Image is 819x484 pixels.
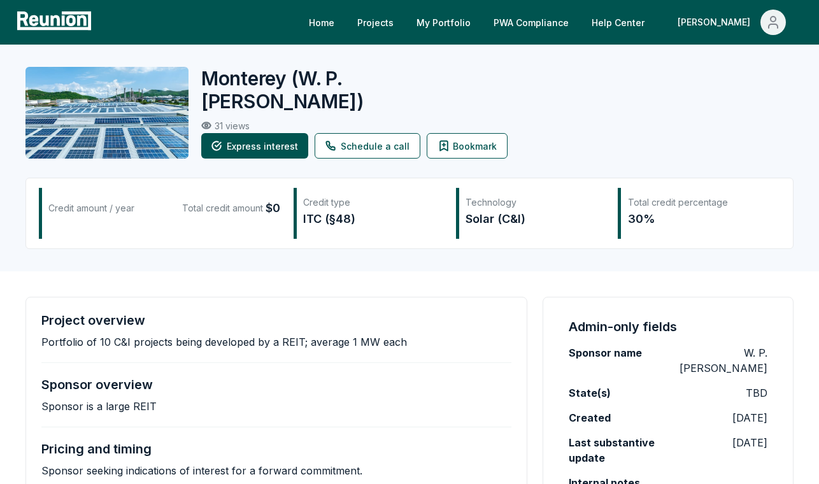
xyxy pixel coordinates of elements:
[41,464,362,477] p: Sponsor seeking indications of interest for a forward commitment.
[48,199,134,217] div: Credit amount / year
[569,318,677,336] h4: Admin-only fields
[303,196,442,209] div: Credit type
[182,199,280,217] div: Total credit amount
[569,345,642,360] label: Sponsor name
[628,210,767,228] div: 30%
[628,196,767,209] div: Total credit percentage
[678,10,755,35] div: [PERSON_NAME]
[201,67,481,113] h2: Monterey
[41,313,145,328] h4: Project overview
[569,410,611,425] label: Created
[569,435,668,466] label: Last substantive update
[466,210,604,228] div: Solar (C&I)
[41,336,407,348] p: Portfolio of 10 C&I projects being developed by a REIT; average 1 MW each
[581,10,655,35] a: Help Center
[201,67,364,113] span: ( W. P. [PERSON_NAME] )
[41,377,153,392] h4: Sponsor overview
[732,410,767,425] p: [DATE]
[347,10,404,35] a: Projects
[41,441,152,457] h4: Pricing and timing
[668,345,767,376] p: W. P. [PERSON_NAME]
[732,435,767,450] p: [DATE]
[299,10,345,35] a: Home
[303,210,442,228] div: ITC (§48)
[746,385,767,401] p: TBD
[569,385,611,401] label: State(s)
[483,10,579,35] a: PWA Compliance
[215,120,250,131] p: 31 views
[25,67,189,159] img: Monterey
[299,10,806,35] nav: Main
[41,400,157,413] p: Sponsor is a large REIT
[406,10,481,35] a: My Portfolio
[266,199,280,217] span: $0
[667,10,796,35] button: [PERSON_NAME]
[466,196,604,209] div: Technology
[201,133,308,159] button: Express interest
[315,133,420,159] a: Schedule a call
[427,133,508,159] button: Bookmark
